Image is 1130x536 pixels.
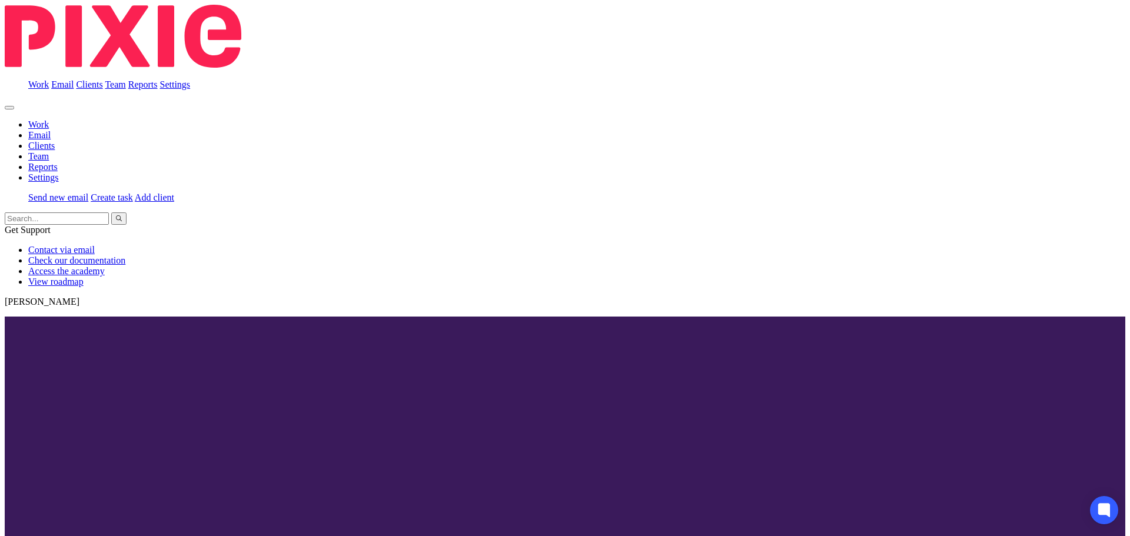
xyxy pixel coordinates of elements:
[28,255,125,265] a: Check our documentation
[5,5,241,68] img: Pixie
[91,192,133,202] a: Create task
[105,79,125,89] a: Team
[5,225,51,235] span: Get Support
[128,79,158,89] a: Reports
[5,212,109,225] input: Search
[28,119,49,129] a: Work
[51,79,74,89] a: Email
[135,192,174,202] a: Add client
[28,192,88,202] a: Send new email
[28,141,55,151] a: Clients
[28,266,105,276] a: Access the academy
[28,172,59,182] a: Settings
[160,79,191,89] a: Settings
[5,297,1125,307] p: [PERSON_NAME]
[28,151,49,161] a: Team
[28,162,58,172] a: Reports
[28,277,84,287] a: View roadmap
[28,79,49,89] a: Work
[76,79,102,89] a: Clients
[111,212,127,225] button: Search
[28,245,95,255] a: Contact via email
[28,130,51,140] a: Email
